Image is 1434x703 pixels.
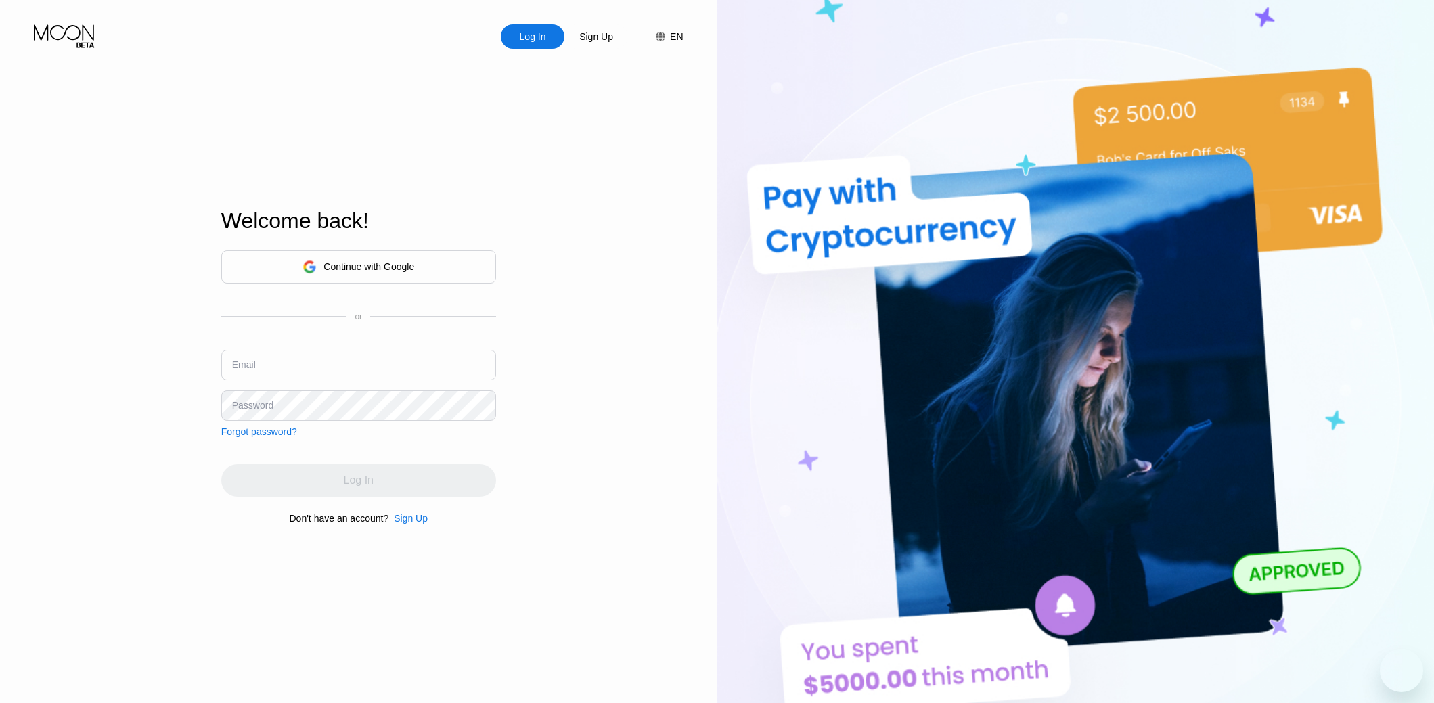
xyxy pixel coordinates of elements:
div: Sign Up [394,513,428,524]
div: EN [642,24,683,49]
div: EN [670,31,683,42]
div: Forgot password? [221,426,297,437]
div: Sign Up [564,24,628,49]
div: Log In [501,24,564,49]
div: Welcome back! [221,208,496,233]
div: or [355,312,362,321]
div: Sign Up [388,513,428,524]
div: Password [232,400,273,411]
div: Sign Up [578,30,614,43]
div: Email [232,359,256,370]
div: Don't have an account? [290,513,389,524]
iframe: Button to launch messaging window [1380,649,1423,692]
div: Log In [518,30,547,43]
div: Continue with Google [323,261,414,272]
div: Continue with Google [221,250,496,284]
